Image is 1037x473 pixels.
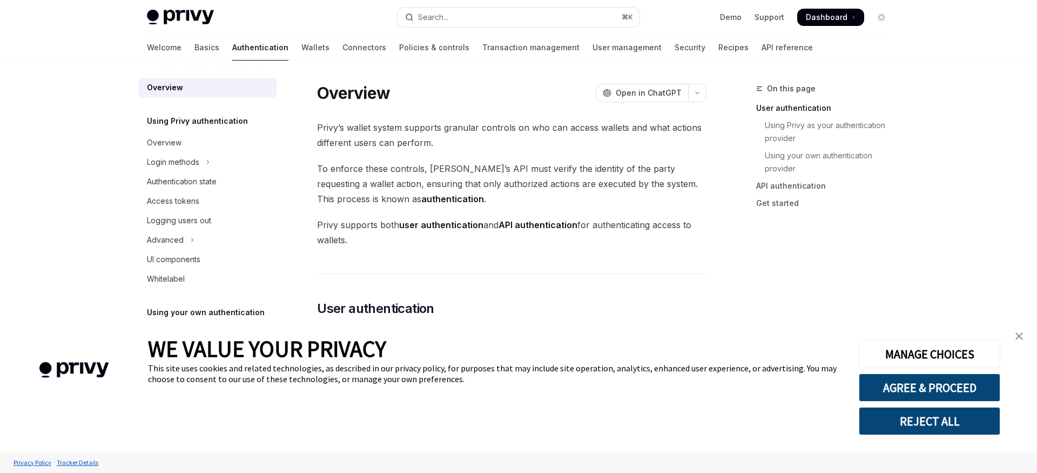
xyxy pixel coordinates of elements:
[756,147,899,177] a: Using your own authentication provider
[718,35,749,61] a: Recipes
[342,35,386,61] a: Connectors
[1015,332,1023,340] img: close banner
[138,78,277,97] a: Overview
[317,83,390,103] h1: Overview
[756,177,899,195] a: API authentication
[756,99,899,117] a: User authentication
[859,374,1000,402] button: AGREE & PROCEED
[756,117,899,147] a: Using Privy as your authentication provider
[596,84,688,102] button: Open in ChatGPT
[232,35,288,61] a: Authentication
[147,35,181,61] a: Welcome
[399,219,483,230] strong: user authentication
[138,230,277,250] button: Toggle Advanced section
[147,156,199,169] div: Login methods
[421,194,484,204] strong: authentication
[147,195,199,208] div: Access tokens
[16,347,132,394] img: company logo
[720,12,742,23] a: Demo
[499,219,577,230] strong: API authentication
[148,363,843,384] div: This site uses cookies and related technologies, as described in our privacy policy, for purposes...
[616,88,682,98] span: Open in ChatGPT
[54,453,101,472] a: Tracker Details
[675,35,705,61] a: Security
[767,82,816,95] span: On this page
[399,35,469,61] a: Policies & controls
[317,161,706,206] span: To enforce these controls, [PERSON_NAME]’s API must verify the identity of the party requesting a...
[138,211,277,230] a: Logging users out
[873,9,890,26] button: Toggle dark mode
[859,407,1000,435] button: REJECT ALL
[482,35,580,61] a: Transaction management
[138,152,277,172] button: Toggle Login methods section
[11,453,54,472] a: Privacy Policy
[147,81,183,94] div: Overview
[398,8,639,27] button: Open search
[317,120,706,150] span: Privy’s wallet system supports granular controls on who can access wallets and what actions diffe...
[138,269,277,289] a: Whitelabel
[317,217,706,248] span: Privy supports both and for authenticating access to wallets.
[147,10,214,25] img: light logo
[755,12,784,23] a: Support
[147,115,248,128] h5: Using Privy authentication
[806,12,847,23] span: Dashboard
[301,35,329,61] a: Wallets
[147,234,184,247] div: Advanced
[138,133,277,152] a: Overview
[147,175,217,188] div: Authentication state
[147,272,185,285] div: Whitelabel
[756,195,899,212] a: Get started
[622,13,633,22] span: ⌘ K
[418,11,448,24] div: Search...
[147,136,181,149] div: Overview
[859,340,1000,368] button: MANAGE CHOICES
[797,9,864,26] a: Dashboard
[138,172,277,191] a: Authentication state
[194,35,219,61] a: Basics
[1008,325,1030,347] a: close banner
[147,306,265,319] h5: Using your own authentication
[147,253,200,266] div: UI components
[138,250,277,269] a: UI components
[148,335,386,363] span: WE VALUE YOUR PRIVACY
[762,35,813,61] a: API reference
[147,214,211,227] div: Logging users out
[317,300,434,317] span: User authentication
[138,191,277,211] a: Access tokens
[592,35,662,61] a: User management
